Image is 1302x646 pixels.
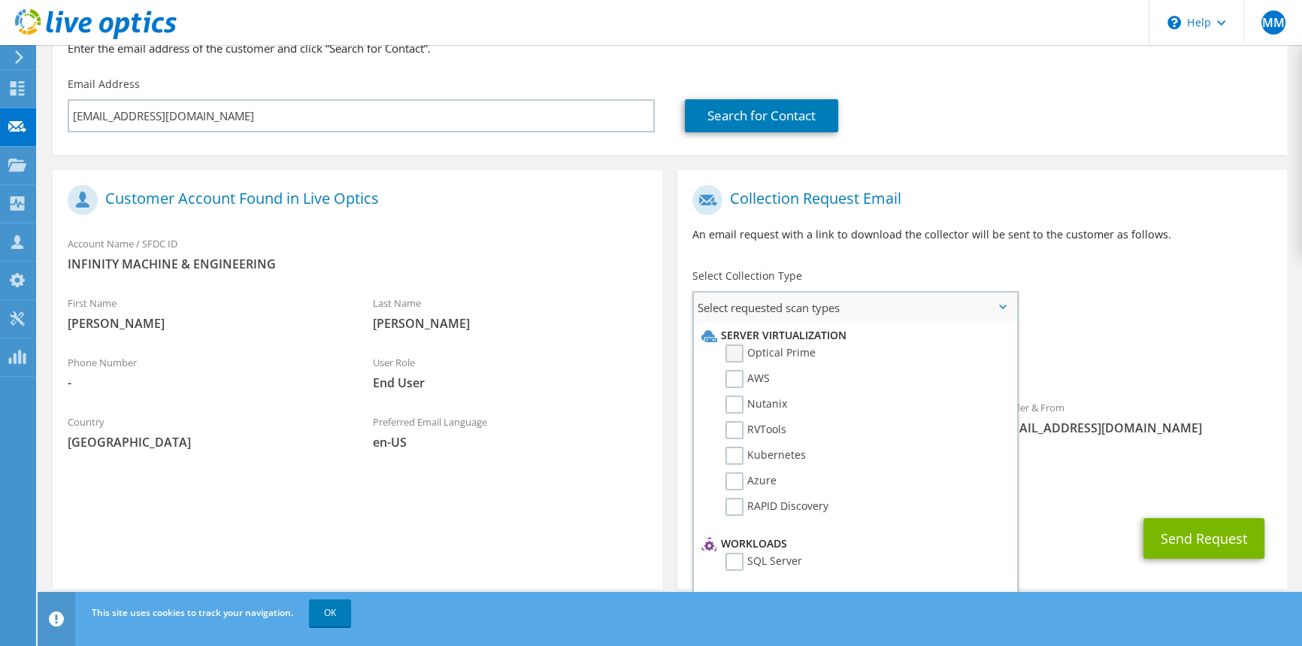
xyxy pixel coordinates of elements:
li: Storage [698,590,1009,608]
span: [PERSON_NAME] [68,315,342,332]
span: [PERSON_NAME] [372,315,646,332]
div: Preferred Email Language [357,406,662,458]
label: Optical Prime [725,344,816,362]
span: End User [372,375,646,391]
h1: Customer Account Found in Live Optics [68,185,640,215]
div: User Role [357,347,662,399]
span: [GEOGRAPHIC_DATA] [68,434,342,450]
div: Requested Collections [677,329,1287,384]
label: AWS [725,370,770,388]
label: RVTools [725,421,786,439]
span: MM [1261,11,1285,35]
h3: Enter the email address of the customer and click “Search for Contact”. [68,40,1272,56]
span: [EMAIL_ADDRESS][DOMAIN_NAME] [997,420,1271,436]
div: Sender & From [982,392,1286,444]
label: RAPID Discovery [725,498,828,516]
span: - [68,375,342,391]
label: Nutanix [725,396,787,414]
li: Server Virtualization [698,326,1009,344]
label: Azure [725,472,777,490]
span: INFINITY MACHINE & ENGINEERING [68,256,647,272]
label: SQL Server [725,553,802,571]
li: Workloads [698,535,1009,553]
label: Email Address [68,77,140,92]
button: Send Request [1143,518,1264,559]
span: Select requested scan types [694,293,1016,323]
label: Select Collection Type [692,268,802,284]
div: Country [53,406,357,458]
div: CC & Reply To [677,451,1287,503]
div: Last Name [357,287,662,339]
div: To [677,392,982,444]
h1: Collection Request Email [692,185,1264,215]
a: OK [309,599,351,626]
svg: \n [1167,16,1181,29]
div: Phone Number [53,347,357,399]
span: en-US [372,434,646,450]
div: First Name [53,287,357,339]
span: This site uses cookies to track your navigation. [92,606,293,619]
div: Account Name / SFDC ID [53,228,662,280]
p: An email request with a link to download the collector will be sent to the customer as follows. [692,226,1272,243]
a: Search for Contact [685,99,838,132]
label: Kubernetes [725,447,806,465]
